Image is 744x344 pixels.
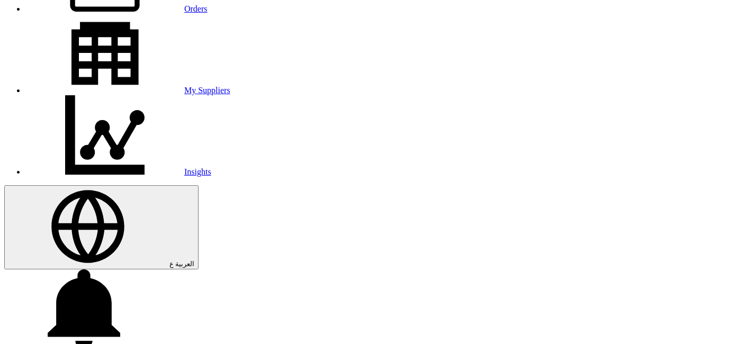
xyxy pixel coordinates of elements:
a: My Suppliers [25,86,230,95]
a: Orders [25,4,208,13]
span: العربية [175,260,194,268]
a: Insights [25,167,211,176]
button: العربية ع [4,185,199,269]
span: ع [169,260,174,268]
